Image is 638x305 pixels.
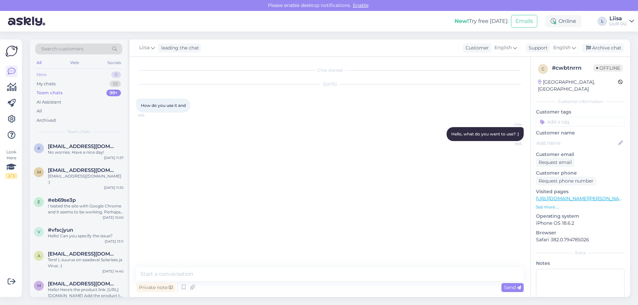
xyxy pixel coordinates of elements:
span: Liisa [497,122,522,127]
a: [URL][DOMAIN_NAME][PERSON_NAME] [536,195,628,201]
span: c [542,66,545,71]
span: Search customers [41,45,83,52]
p: Customer email [536,151,625,158]
span: mpatist@hotmail.com [48,167,117,173]
span: awishnevsky@gmail.com [48,251,117,257]
span: keithpuah@icloud.com [48,143,117,149]
div: Tere! L suurus on saadaval Solarises ja Virus. :) [48,257,124,269]
span: Hello, what do you want to use? :) [451,131,519,136]
p: iPhone OS 18.6.2 [536,220,625,227]
span: English [553,44,571,51]
div: All [37,108,42,114]
div: Hello! Here's the product link: [URL][DOMAIN_NAME] Add the product to your shopping cart and then... [48,287,124,299]
div: [DATE] [136,81,524,87]
div: [DATE] 13:11 [105,239,124,244]
b: New! [455,18,469,24]
div: Liisa [609,16,627,21]
div: Hello! Can you specify the issue? [48,233,124,239]
div: Socials [106,58,122,67]
span: Offline [593,64,623,72]
span: a [38,253,41,258]
p: Customer phone [536,170,625,177]
p: Customer tags [536,109,625,115]
div: [DATE] 14:40 [102,269,124,274]
div: Look Here [5,149,17,179]
div: [EMAIL_ADDRESS][DOMAIN_NAME] :) [48,173,124,185]
span: 9:16 [138,113,163,118]
p: Safari 382.0.794785026 [536,236,625,243]
div: Extra [536,250,625,256]
span: How do you use it and [141,103,186,108]
span: Team chats [67,129,90,135]
p: Visited pages [536,188,625,195]
p: Browser [536,229,625,236]
p: See more ... [536,204,625,210]
span: Enable [351,2,371,8]
div: UUR OÜ [609,21,627,27]
div: I tested the site with Google Chrome and it seems to be working. Perhaps you are experiencing iss... [48,203,124,215]
div: All [35,58,43,67]
div: AI Assistant [37,99,61,106]
input: Add name [536,139,617,147]
span: v [38,229,40,234]
button: Emails [511,15,537,28]
input: Add a tag [536,117,625,127]
span: 9:55 [497,141,522,146]
div: Archive chat [582,43,624,52]
p: Notes [536,260,625,267]
div: [DATE] 11:35 [104,185,124,190]
span: m [37,170,41,175]
span: e [38,199,40,204]
div: Request email [536,158,575,167]
a: LiisaUUR OÜ [609,16,634,27]
div: [DATE] 11:37 [104,155,124,160]
div: No worries. Have a nice day! [48,149,124,155]
div: [GEOGRAPHIC_DATA], [GEOGRAPHIC_DATA] [538,79,618,93]
div: leading the chat [159,44,199,51]
div: # cwbtnrrn [552,64,593,72]
span: English [494,44,512,51]
div: Web [69,58,80,67]
div: [DATE] 15:00 [103,215,124,220]
div: Try free [DATE]: [455,17,508,25]
div: Online [545,15,582,27]
div: Team chats [37,90,63,96]
span: Liisa [139,44,150,51]
div: Request phone number [536,177,596,186]
span: #eb69se3p [48,197,76,203]
span: mayachebbi2019@gmail.com [48,281,117,287]
div: 0 [111,71,121,78]
div: Customer information [536,99,625,105]
p: Operating system [536,213,625,220]
span: Send [504,284,521,290]
div: L [597,17,607,26]
div: 99+ [106,90,121,96]
div: Customer [463,44,489,51]
div: New [37,71,47,78]
div: My chats [37,81,55,87]
div: 53 [110,81,121,87]
div: Support [526,44,548,51]
span: m [37,283,41,288]
div: Private note [136,283,175,292]
img: Askly Logo [5,45,18,57]
p: Customer name [536,129,625,136]
div: Chat started [136,67,524,73]
div: Archived [37,117,56,124]
span: #vfscjyun [48,227,73,233]
div: 2 / 3 [5,173,17,179]
span: k [38,146,41,151]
